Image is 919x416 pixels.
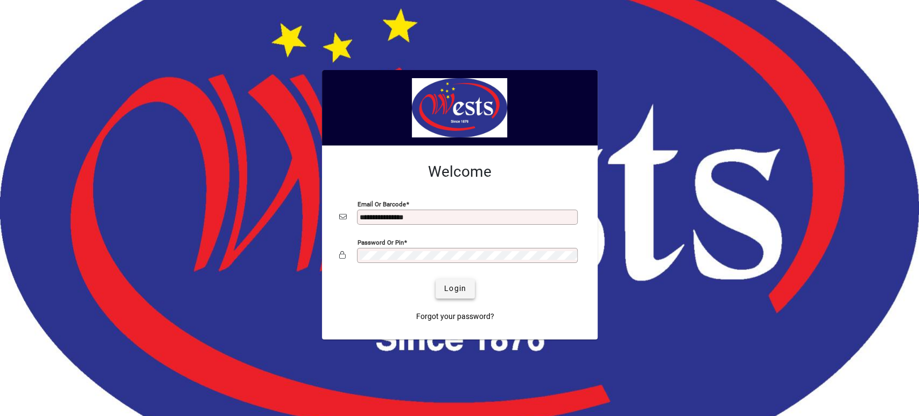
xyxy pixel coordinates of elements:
[416,311,494,322] span: Forgot your password?
[357,238,404,246] mat-label: Password or Pin
[444,283,466,294] span: Login
[436,279,475,299] button: Login
[339,163,580,181] h2: Welcome
[357,200,406,207] mat-label: Email or Barcode
[412,307,499,327] a: Forgot your password?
